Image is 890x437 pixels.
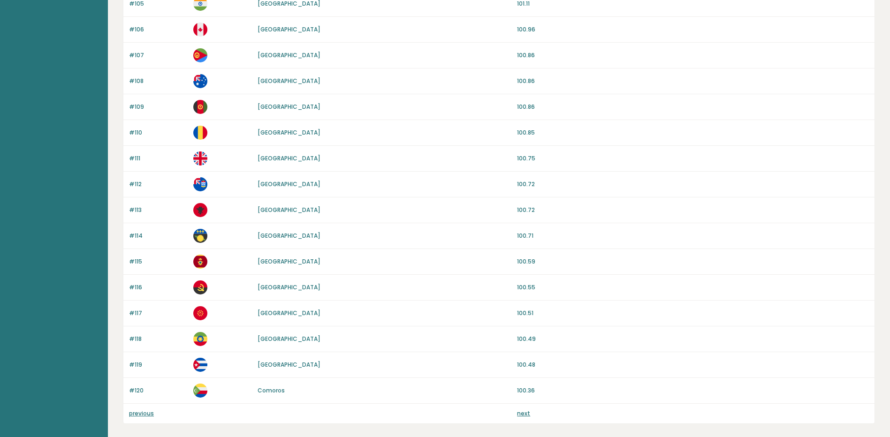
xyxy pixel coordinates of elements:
a: [GEOGRAPHIC_DATA] [258,361,320,369]
img: au.svg [193,74,207,88]
p: #114 [129,232,188,240]
p: 100.59 [517,257,869,266]
a: Comoros [258,386,285,394]
img: kg.svg [193,306,207,320]
a: [GEOGRAPHIC_DATA] [258,128,320,136]
a: [GEOGRAPHIC_DATA] [258,103,320,111]
p: #106 [129,25,188,34]
p: #113 [129,206,188,214]
a: [GEOGRAPHIC_DATA] [258,257,320,265]
a: previous [129,409,154,417]
p: 100.72 [517,206,869,214]
p: 100.48 [517,361,869,369]
a: [GEOGRAPHIC_DATA] [258,25,320,33]
img: ca.svg [193,23,207,37]
a: [GEOGRAPHIC_DATA] [258,309,320,317]
p: #108 [129,77,188,85]
p: #117 [129,309,188,317]
img: gb.svg [193,151,207,166]
a: [GEOGRAPHIC_DATA] [258,154,320,162]
p: #112 [129,180,188,188]
p: 100.96 [517,25,869,34]
p: #120 [129,386,188,395]
p: #111 [129,154,188,163]
img: af.svg [193,100,207,114]
p: #109 [129,103,188,111]
p: 100.49 [517,335,869,343]
a: [GEOGRAPHIC_DATA] [258,232,320,240]
img: cu.svg [193,358,207,372]
img: er.svg [193,48,207,62]
img: gp.svg [193,229,207,243]
p: 100.72 [517,180,869,188]
p: #118 [129,335,188,343]
p: #107 [129,51,188,60]
a: [GEOGRAPHIC_DATA] [258,335,320,343]
a: [GEOGRAPHIC_DATA] [258,206,320,214]
p: #119 [129,361,188,369]
img: et.svg [193,332,207,346]
a: [GEOGRAPHIC_DATA] [258,283,320,291]
p: 100.86 [517,51,869,60]
p: 100.55 [517,283,869,292]
img: ao.svg [193,280,207,294]
p: 100.75 [517,154,869,163]
img: al.svg [193,203,207,217]
a: [GEOGRAPHIC_DATA] [258,51,320,59]
a: [GEOGRAPHIC_DATA] [258,180,320,188]
p: #116 [129,283,188,292]
p: 100.86 [517,77,869,85]
img: ro.svg [193,126,207,140]
img: km.svg [193,384,207,398]
p: 100.36 [517,386,869,395]
img: ky.svg [193,177,207,191]
p: 100.71 [517,232,869,240]
p: 100.51 [517,309,869,317]
img: me.svg [193,255,207,269]
p: #115 [129,257,188,266]
p: 100.85 [517,128,869,137]
p: 100.86 [517,103,869,111]
a: next [517,409,530,417]
p: #110 [129,128,188,137]
a: [GEOGRAPHIC_DATA] [258,77,320,85]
